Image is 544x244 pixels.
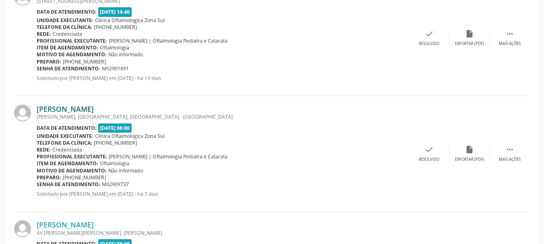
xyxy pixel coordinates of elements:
span: Credenciada [52,31,82,37]
span: Oftalmologia [100,44,129,51]
b: Telefone da clínica: [37,24,92,31]
span: [PHONE_NUMBER] [63,174,106,181]
span: Oftalmologia [100,160,129,167]
div: AV [PERSON_NAME][PERSON_NAME], [PERSON_NAME] [37,230,409,236]
b: Unidade executante: [37,17,93,24]
span: Não informado [108,51,143,58]
span: [DATE] 08:00 [98,123,132,133]
span: [PHONE_NUMBER] [94,139,137,146]
b: Rede: [37,31,51,37]
div: Mais ações [499,157,521,162]
b: Senha de atendimento: [37,181,100,188]
div: Resolvido [419,157,439,162]
i: insert_drive_file [465,29,474,38]
a: [PERSON_NAME] [37,220,94,229]
span: Credenciada [52,146,82,153]
b: Data de atendimento: [37,125,97,131]
span: [PERSON_NAME] | Oftalmologia Pediatra e Catarata [109,153,228,160]
div: Mais ações [499,41,521,47]
b: Motivo de agendamento: [37,51,107,58]
b: Unidade executante: [37,133,93,139]
i:  [505,29,514,38]
span: Clinica Oftalmologica Zona Sul [95,133,165,139]
span: [PHONE_NUMBER] [94,24,137,31]
b: Telefone da clínica: [37,139,92,146]
b: Motivo de agendamento: [37,167,107,174]
b: Profissional executante: [37,37,107,44]
span: M02909737 [102,181,129,188]
div: [PERSON_NAME], [GEOGRAPHIC_DATA], [GEOGRAPHIC_DATA] - [GEOGRAPHIC_DATA] [37,113,409,120]
span: Clinica Oftalmologica Zona Sul [95,17,165,24]
img: img [14,105,31,121]
div: Exportar (PDF) [455,41,484,47]
b: Item de agendamento: [37,160,98,167]
i: insert_drive_file [465,145,474,154]
p: Solicitado por [PERSON_NAME] em [DATE] - há 7 dias [37,191,409,197]
b: Preparo: [37,58,61,65]
b: Rede: [37,146,51,153]
i:  [505,145,514,154]
span: Não informado [108,167,143,174]
b: Item de agendamento: [37,44,98,51]
a: [PERSON_NAME] [37,105,94,113]
span: [DATE] 14:40 [98,7,132,16]
span: M02901691 [102,65,129,72]
i: check [425,145,434,154]
span: [PHONE_NUMBER] [63,58,106,65]
b: Data de atendimento: [37,8,97,15]
span: [PERSON_NAME] | Oftalmologia Pediatra e Catarata [109,37,228,44]
p: Solicitado por [PERSON_NAME] em [DATE] - há 13 dias [37,75,409,82]
i: check [425,29,434,38]
div: Exportar (PDF) [455,157,484,162]
b: Profissional executante: [37,153,107,160]
img: img [14,220,31,237]
div: Resolvido [419,41,439,47]
b: Senha de atendimento: [37,65,100,72]
b: Preparo: [37,174,61,181]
